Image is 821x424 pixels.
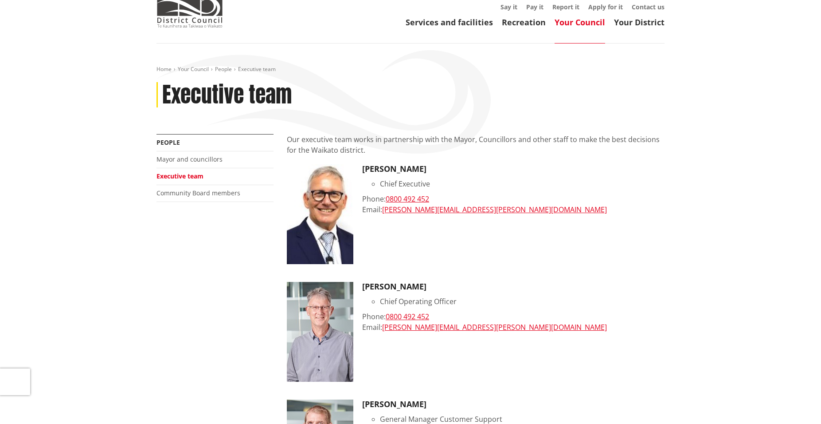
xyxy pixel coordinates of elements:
a: Report it [552,3,579,11]
a: Community Board members [156,189,240,197]
a: [PERSON_NAME][EMAIL_ADDRESS][PERSON_NAME][DOMAIN_NAME] [382,322,607,332]
li: Chief Executive [380,178,665,189]
a: Contact us [632,3,665,11]
a: People [156,138,180,147]
span: Executive team [238,65,276,73]
li: Chief Operating Officer [380,296,665,307]
img: CE Craig Hobbs [287,164,353,264]
a: Pay it [526,3,543,11]
h3: [PERSON_NAME] [362,164,665,174]
a: Your Council [178,65,209,73]
div: Phone: [362,311,665,322]
a: Recreation [502,17,546,28]
h3: [PERSON_NAME] [362,282,665,292]
iframe: Messenger Launcher [780,387,812,419]
div: Phone: [362,194,665,204]
a: Apply for it [588,3,623,11]
a: Mayor and councillors [156,155,223,163]
a: People [215,65,232,73]
div: Email: [362,322,665,333]
h3: [PERSON_NAME] [362,400,665,409]
a: Your Council [555,17,605,28]
a: Home [156,65,172,73]
nav: breadcrumb [156,66,665,73]
h1: Executive team [162,82,292,108]
a: Say it [500,3,517,11]
a: [PERSON_NAME][EMAIL_ADDRESS][PERSON_NAME][DOMAIN_NAME] [382,205,607,214]
a: Executive team [156,172,203,180]
a: Your District [614,17,665,28]
div: Email: [362,204,665,215]
img: Tony Whittaker [287,282,353,382]
a: 0800 492 452 [386,194,429,204]
p: Our executive team works in partnership with the Mayor, Councillors and other staff to make the b... [287,134,665,155]
a: 0800 492 452 [386,312,429,321]
a: Services and facilities [406,17,493,28]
